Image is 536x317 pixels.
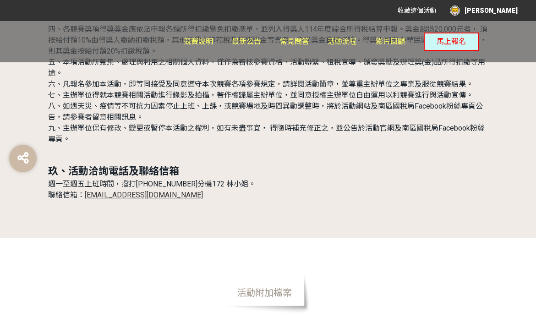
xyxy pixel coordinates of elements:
a: 活動流程 [328,21,357,62]
a: 競賽說明 [184,21,213,62]
span: 馬上報名 [437,37,466,46]
span: 七、主辦單位得就本競賽相關活動進行錄影及拍攝，著作權歸屬主辦單位，並同意授權主辦單位自由運用以利競賽進行與活動宣傳。 [48,91,473,99]
a: 最新公告 [232,21,261,62]
a: 常見問答 [280,21,309,62]
span: 活動附加檔案 [219,272,310,313]
span: 八、如遇天災、疫情等不可抗力因素停止上班、上課，或競賽場地及時間異動調整時，將於活動網站及南區國稅局Facebook粉絲專頁公告，請參賽者留意相關訊息。 [48,102,483,121]
a: 影片回顧 [376,21,405,62]
a: [EMAIL_ADDRESS][DOMAIN_NAME] [85,191,203,199]
span: 收藏這個活動 [398,7,436,14]
span: 聯絡信箱： [48,191,203,199]
span: 九、主辦單位保有修改、變更或暫停本活動之權利，如有未盡事宜， 得隨時補充修正之，並公告於活動官網及南區國稅局Facebook粉絲專頁。 [48,124,485,143]
button: 馬上報名 [424,33,479,51]
span: 競賽說明 [184,37,213,46]
span: 影片回顧 [376,37,405,46]
span: 六、凡報名參加本活動，即等同接受及同意遵守本次競賽各項參賽規定，請詳閱活動簡章，並尊重主辦單位之專業及服從競賽結果。 [48,80,473,88]
span: 活動流程 [328,37,357,46]
span: 最新公告 [232,37,261,46]
span: 週一至週五上班時間，撥打[PHONE_NUMBER]分機172 林小姐。 [48,180,256,188]
span: 常見問答 [280,37,309,46]
strong: 玖、活動洽詢電話及聯絡信箱 [48,165,179,177]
